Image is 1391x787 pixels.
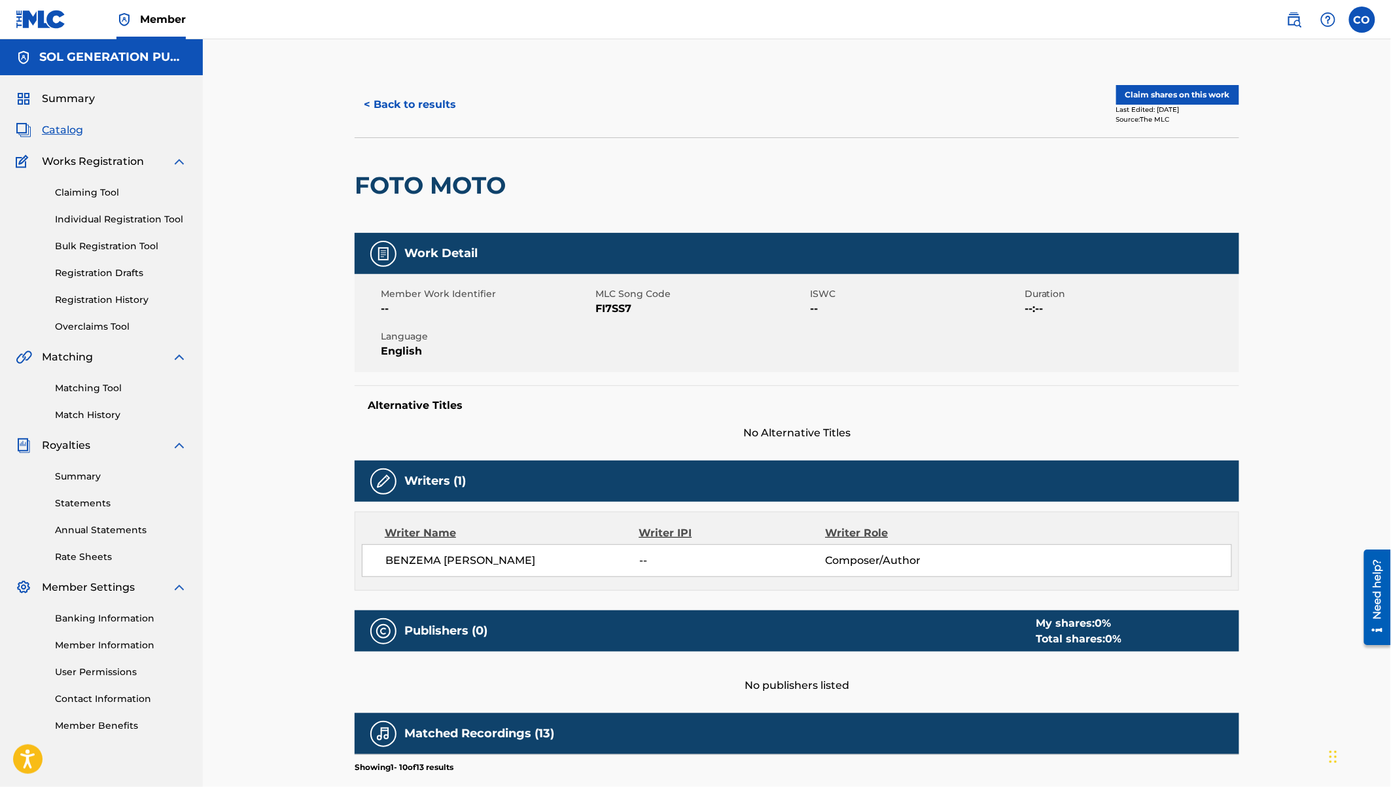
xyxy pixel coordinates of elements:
div: My shares: [1036,616,1121,631]
h5: SOL GENERATION PUBLISHING LIMITED [39,50,187,65]
iframe: Chat Widget [1326,724,1391,787]
img: Accounts [16,50,31,65]
span: -- [381,301,592,317]
img: Work Detail [376,246,391,262]
h2: FOTO MOTO [355,171,512,200]
a: CatalogCatalog [16,122,83,138]
span: Member [140,12,186,27]
div: User Menu [1349,7,1375,33]
img: Matching [16,349,32,365]
a: SummarySummary [16,91,95,107]
a: Bulk Registration Tool [55,239,187,253]
a: Overclaims Tool [55,320,187,334]
img: Summary [16,91,31,107]
img: Top Rightsholder [116,12,132,27]
iframe: Resource Center [1354,545,1391,650]
a: Banking Information [55,612,187,625]
a: Member Benefits [55,719,187,733]
p: Showing 1 - 10 of 13 results [355,761,453,773]
span: MLC Song Code [595,287,807,301]
a: Registration Drafts [55,266,187,280]
a: User Permissions [55,665,187,679]
span: 0 % [1105,633,1121,645]
img: Works Registration [16,154,33,169]
span: -- [639,553,825,568]
img: expand [171,438,187,453]
span: 0 % [1095,617,1111,629]
a: Match History [55,408,187,422]
img: Publishers [376,623,391,639]
span: FI7SS7 [595,301,807,317]
img: MLC Logo [16,10,66,29]
div: Drag [1329,737,1337,777]
a: Claiming Tool [55,186,187,200]
a: Matching Tool [55,381,187,395]
div: Source: The MLC [1116,114,1239,124]
a: Summary [55,470,187,483]
div: Writer Role [825,525,995,541]
span: Member Work Identifier [381,287,592,301]
a: Member Information [55,638,187,652]
img: Royalties [16,438,31,453]
img: expand [171,154,187,169]
button: < Back to results [355,88,465,121]
div: Writer IPI [639,525,826,541]
span: Duration [1025,287,1236,301]
div: Last Edited: [DATE] [1116,105,1239,114]
img: Catalog [16,122,31,138]
button: Claim shares on this work [1116,85,1239,105]
img: Member Settings [16,580,31,595]
img: search [1286,12,1302,27]
span: No Alternative Titles [355,425,1239,441]
span: Works Registration [42,154,144,169]
img: help [1320,12,1336,27]
div: Writer Name [385,525,639,541]
h5: Publishers (0) [404,623,487,638]
a: Annual Statements [55,523,187,537]
span: ISWC [810,287,1021,301]
img: Writers [376,474,391,489]
div: Help [1315,7,1341,33]
a: Rate Sheets [55,550,187,564]
a: Statements [55,497,187,510]
a: Registration History [55,293,187,307]
span: English [381,343,592,359]
span: Member Settings [42,580,135,595]
div: No publishers listed [355,652,1239,693]
span: --:-- [1025,301,1236,317]
img: expand [171,580,187,595]
span: Royalties [42,438,90,453]
span: Language [381,330,592,343]
span: Summary [42,91,95,107]
a: Public Search [1281,7,1307,33]
img: expand [171,349,187,365]
span: Catalog [42,122,83,138]
span: Composer/Author [825,553,995,568]
h5: Alternative Titles [368,399,1226,412]
div: Total shares: [1036,631,1121,647]
h5: Work Detail [404,246,478,261]
span: Matching [42,349,93,365]
h5: Matched Recordings (13) [404,726,554,741]
img: Matched Recordings [376,726,391,742]
span: BENZEMA [PERSON_NAME] [385,553,639,568]
h5: Writers (1) [404,474,466,489]
a: Individual Registration Tool [55,213,187,226]
a: Contact Information [55,692,187,706]
span: -- [810,301,1021,317]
